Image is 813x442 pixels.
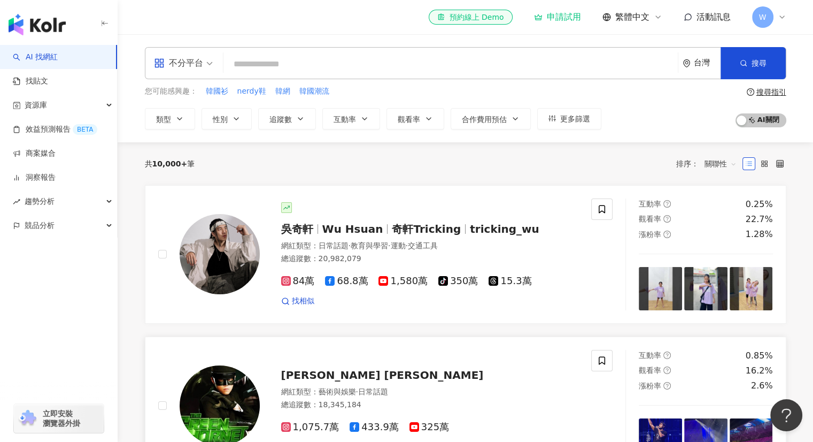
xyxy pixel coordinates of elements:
[751,380,773,392] div: 2.6%
[378,276,428,287] span: 1,580萬
[292,296,314,307] span: 找相似
[319,387,356,396] span: 藝術與娛樂
[756,88,786,96] div: 搜尋指引
[281,369,484,382] span: [PERSON_NAME] [PERSON_NAME]
[534,12,581,22] a: 申請試用
[639,267,682,310] img: post-image
[356,387,358,396] span: ·
[154,58,165,68] span: appstore
[258,108,316,129] button: 追蹤數
[156,115,171,124] span: 類型
[202,108,252,129] button: 性別
[438,276,478,287] span: 350萬
[730,267,773,310] img: post-image
[237,86,267,97] button: nerdy鞋
[639,230,661,239] span: 漲粉率
[281,223,313,235] span: 吳奇軒
[145,185,786,324] a: KOL Avatar吳奇軒Wu Hsuan奇軒Trickingtricking_wu網紅類型：日常話題·教育與學習·運動·交通工具總追蹤數：20,982,07984萬68.8萬1,580萬350...
[752,59,766,67] span: 搜尋
[299,86,330,97] button: 韓國潮流
[746,228,773,240] div: 1.28%
[269,115,292,124] span: 追蹤數
[746,199,773,210] div: 0.25%
[322,223,383,235] span: Wu Hsuan
[663,200,671,208] span: question-circle
[663,215,671,223] span: question-circle
[683,59,691,67] span: environment
[281,241,579,252] div: 網紅類型 ：
[145,108,195,129] button: 類型
[43,409,80,428] span: 立即安裝 瀏覽器外掛
[770,399,802,431] iframe: Help Scout Beacon - Open
[451,108,531,129] button: 合作費用預估
[206,86,228,97] span: 韓國衫
[349,241,351,250] span: ·
[390,241,405,250] span: 運動
[13,172,56,183] a: 洞察報告
[746,214,773,225] div: 22.7%
[351,241,388,250] span: 教育與學習
[429,10,512,25] a: 預約線上 Demo
[704,155,737,172] span: 關聯性
[639,215,661,223] span: 觀看率
[409,422,449,433] span: 325萬
[746,350,773,362] div: 0.85%
[408,241,438,250] span: 交通工具
[696,12,731,22] span: 活動訊息
[299,86,329,97] span: 韓國潮流
[663,382,671,390] span: question-circle
[694,58,721,67] div: 台灣
[747,88,754,96] span: question-circle
[13,148,56,159] a: 商案媒合
[13,198,20,205] span: rise
[358,387,388,396] span: 日常話題
[13,76,48,87] a: 找貼文
[759,11,766,23] span: W
[437,12,504,22] div: 預約線上 Demo
[462,115,507,124] span: 合作費用預估
[25,93,47,117] span: 資源庫
[676,155,742,172] div: 排序：
[392,223,461,235] span: 奇軒Tricking
[281,387,579,398] div: 網紅類型 ：
[17,410,38,427] img: chrome extension
[281,400,579,410] div: 總追蹤數 ： 18,345,184
[489,276,531,287] span: 15.3萬
[639,366,661,375] span: 觀看率
[281,254,579,264] div: 總追蹤數 ： 20,982,079
[13,52,58,63] a: searchAI 找網紅
[663,352,671,359] span: question-circle
[721,47,786,79] button: 搜尋
[663,367,671,374] span: question-circle
[13,124,97,135] a: 效益預測報告BETA
[281,422,339,433] span: 1,075.7萬
[470,223,539,235] span: tricking_wu
[746,365,773,377] div: 16.2%
[145,159,195,168] div: 共 筆
[281,276,315,287] span: 84萬
[639,200,661,208] span: 互動率
[615,11,649,23] span: 繁體中文
[205,86,229,97] button: 韓國衫
[25,214,55,238] span: 競品分析
[145,86,197,97] span: 您可能感興趣：
[281,296,314,307] a: 找相似
[154,55,203,72] div: 不分平台
[334,115,356,124] span: 互動率
[180,214,260,294] img: KOL Avatar
[398,115,420,124] span: 觀看率
[537,108,601,129] button: 更多篩選
[405,241,407,250] span: ·
[388,241,390,250] span: ·
[152,159,188,168] span: 10,000+
[639,382,661,390] span: 漲粉率
[319,241,349,250] span: 日常話題
[9,14,66,35] img: logo
[25,189,55,214] span: 趨勢分析
[560,115,590,123] span: 更多篩選
[237,86,266,97] span: nerdy鞋
[350,422,399,433] span: 433.9萬
[322,108,380,129] button: 互動率
[386,108,444,129] button: 觀看率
